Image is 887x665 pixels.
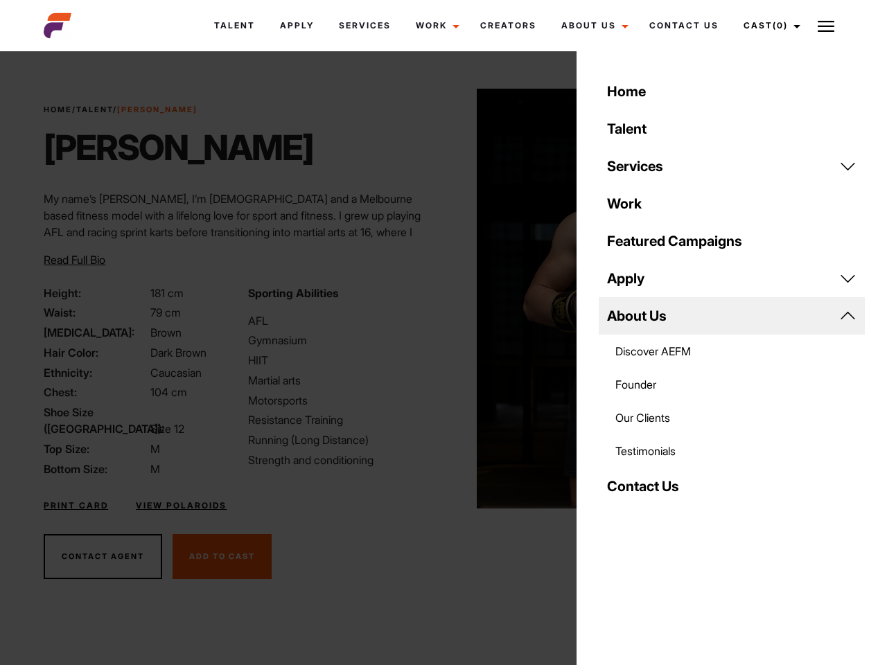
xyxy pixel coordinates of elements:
[599,260,865,297] a: Apply
[599,368,865,401] a: Founder
[189,551,255,561] span: Add To Cast
[44,12,71,39] img: cropped-aefm-brand-fav-22-square.png
[468,7,549,44] a: Creators
[44,404,148,437] span: Shoe Size ([GEOGRAPHIC_DATA]):
[248,352,435,369] li: HIIT
[248,411,435,428] li: Resistance Training
[248,432,435,448] li: Running (Long Distance)
[248,372,435,389] li: Martial arts
[403,7,468,44] a: Work
[599,110,865,148] a: Talent
[731,7,809,44] a: Cast(0)
[818,18,834,35] img: Burger icon
[637,7,731,44] a: Contact Us
[173,534,272,580] button: Add To Cast
[44,324,148,341] span: [MEDICAL_DATA]:
[44,253,105,267] span: Read Full Bio
[248,392,435,409] li: Motorsports
[599,468,865,505] a: Contact Us
[44,344,148,361] span: Hair Color:
[44,499,108,512] a: Print Card
[267,7,326,44] a: Apply
[150,286,184,300] span: 181 cm
[150,305,181,319] span: 79 cm
[44,384,148,400] span: Chest:
[44,441,148,457] span: Top Size:
[773,20,788,30] span: (0)
[44,105,72,114] a: Home
[44,304,148,321] span: Waist:
[76,105,113,114] a: Talent
[599,401,865,434] a: Our Clients
[599,148,865,185] a: Services
[44,534,162,580] button: Contact Agent
[44,127,313,168] h1: [PERSON_NAME]
[44,285,148,301] span: Height:
[150,385,187,399] span: 104 cm
[549,7,637,44] a: About Us
[117,105,197,114] strong: [PERSON_NAME]
[599,73,865,110] a: Home
[44,251,105,268] button: Read Full Bio
[44,364,148,381] span: Ethnicity:
[599,185,865,222] a: Work
[599,434,865,468] a: Testimonials
[599,297,865,335] a: About Us
[44,104,197,116] span: / /
[150,346,207,360] span: Dark Brown
[150,326,182,339] span: Brown
[599,222,865,260] a: Featured Campaigns
[150,462,160,476] span: M
[150,442,160,456] span: M
[599,335,865,368] a: Discover AEFM
[44,461,148,477] span: Bottom Size:
[150,366,202,380] span: Caucasian
[248,312,435,329] li: AFL
[202,7,267,44] a: Talent
[248,452,435,468] li: Strength and conditioning
[248,332,435,348] li: Gymnasium
[44,190,435,340] p: My name’s [PERSON_NAME], I’m [DEMOGRAPHIC_DATA] and a Melbourne based fitness model with a lifelo...
[326,7,403,44] a: Services
[150,422,184,436] span: Size 12
[248,286,338,300] strong: Sporting Abilities
[136,499,227,512] a: View Polaroids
